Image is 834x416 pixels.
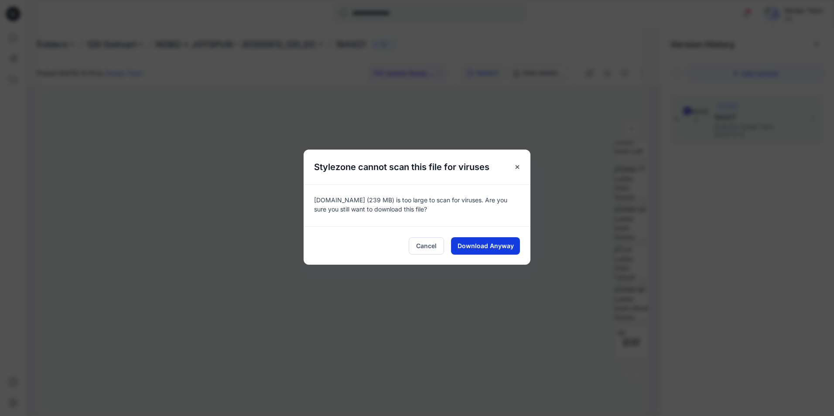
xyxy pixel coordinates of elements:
button: Download Anyway [451,237,520,255]
span: Download Anyway [458,241,514,250]
h5: Stylezone cannot scan this file for viruses [304,150,500,184]
button: Cancel [409,237,444,255]
button: Close [509,159,525,175]
div: [DOMAIN_NAME] (239 MB) is too large to scan for viruses. Are you sure you still want to download ... [304,184,530,226]
span: Cancel [416,241,437,250]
